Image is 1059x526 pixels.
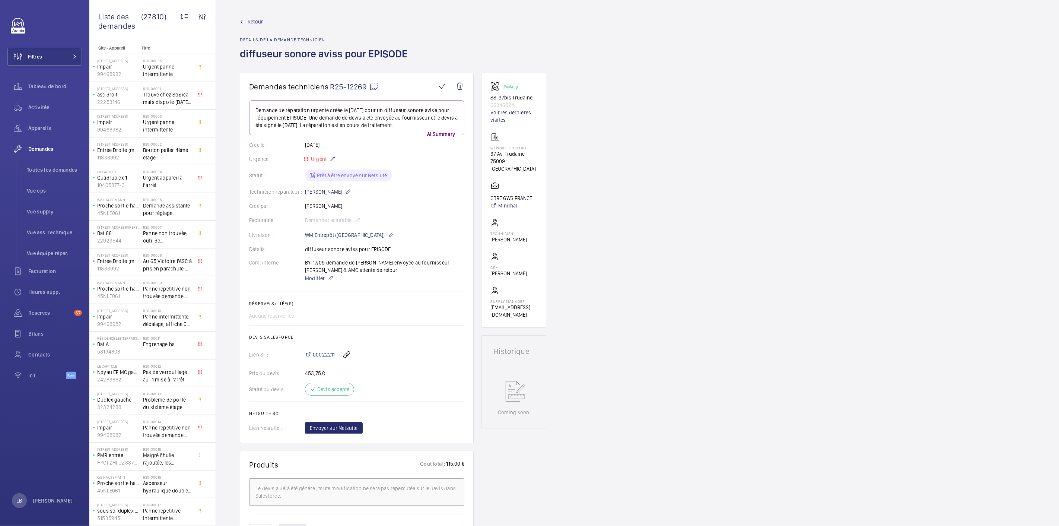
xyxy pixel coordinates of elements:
p: 66346024 [490,101,537,109]
h2: Devis Salesforce [249,335,464,340]
span: Liste des demandes [98,12,141,31]
p: Impair [97,313,140,320]
span: Demandes techniciens [249,82,328,91]
img: fire_alarm.svg [490,82,502,91]
p: [EMAIL_ADDRESS][DOMAIN_NAME] [490,304,537,319]
p: sous sol duplex gauche [97,507,140,514]
span: Pas de verrouillage au -1 mise à l'arrêt [143,368,192,383]
span: Urgent [309,156,327,162]
p: 6/8 Haussmann [97,475,140,479]
a: Minimal [490,202,532,209]
h1: Historique [493,348,534,355]
h2: R20-00001 [143,86,192,91]
h2: R20-00002 [143,142,192,146]
p: [STREET_ADDRESS] [97,86,140,91]
span: Retour [248,18,263,25]
p: Supply manager [490,299,537,304]
p: 115,00 € [446,460,464,469]
span: Contacts [28,351,82,358]
p: Technicien [490,231,527,236]
p: 22253146 [97,98,140,106]
p: [STREET_ADDRESS] [97,392,140,396]
span: Bouton palier 4ème etage [143,146,192,161]
p: [STREET_ADDRESS] [97,114,140,118]
p: 99468982 [97,320,140,328]
p: AI Summary [424,130,458,138]
p: Quadruplex 1 [97,174,140,181]
h2: R20-00006 [143,197,192,202]
span: Urgent panne intermittente [143,63,192,78]
p: Bat 88 [97,229,140,237]
h2: R20-00005 [143,58,192,63]
span: Panne répétitive non trouvée demande assistance expert technique [143,285,192,300]
span: Facturation [28,267,82,275]
span: Vue ass. technique [27,229,82,236]
span: Modifier [305,275,325,282]
h2: R20-00014 [143,419,192,424]
p: 11833992 [97,154,140,161]
span: 67 [74,310,82,316]
h2: R20-00009 [143,281,192,285]
span: Urgent panne intermittente [143,118,192,133]
h2: R20-00016 [143,475,192,479]
span: IoT [28,372,66,379]
p: [STREET_ADDRESS] [97,58,140,63]
span: R25-12269 [330,82,378,91]
p: [PERSON_NAME] [305,187,351,196]
p: Entrée Droite (monte-charge) [97,146,140,154]
p: 37 Av. Trudaine [490,150,537,158]
span: Urgent appareil à l’arrêt [143,174,192,189]
p: [STREET_ADDRESS] [97,419,140,424]
p: Duplex gauche [97,396,140,403]
p: PMR entrée [97,451,140,459]
h2: R20-00008 [143,253,192,257]
p: asc droit [97,91,140,98]
p: Impair [97,63,140,70]
p: Working [504,85,518,88]
p: Titre [141,45,191,51]
span: Engrenage hs [143,340,192,348]
span: Vue ops [27,187,82,194]
span: Panne intermittente, décalage, affiche 0 au palier alors que l'appareil se trouve au 1er étage, c... [143,313,192,328]
p: CSM [490,265,527,270]
span: Panne répétitive non trouvée demande assistance expert technique [143,424,192,439]
p: WM Entrepôt ([GEOGRAPHIC_DATA]) [305,231,394,240]
span: Toutes les demandes [27,166,82,174]
p: 45NLE061 [97,487,140,494]
p: 99468982 [97,70,140,78]
h2: R20-00010 [143,308,192,313]
h2: R20-00017 [143,503,192,507]
p: Bat A [97,340,140,348]
p: [PERSON_NAME] [490,236,527,243]
h2: R20-00004 [143,169,192,174]
p: 99468982 [97,126,140,133]
p: SSI 37bis Trudaine [490,94,537,101]
span: Vue supply [27,208,82,215]
h2: R20-00011 [143,336,192,340]
span: Malgré l’huile rajoutée, les vibrations continuent. Prévoir un realignement des guides ? [143,451,192,466]
h2: Réserve(s) liée(s) [249,301,464,306]
p: [STREET_ADDRESS] [97,253,140,257]
span: Appareils [28,124,82,132]
span: Panne non trouvée, outil de déverouillouge impératif pour le diagnostic [143,229,192,244]
span: Demande assistante pour réglage d'opérateurs porte cabine double accès [143,202,192,217]
button: Filtres [7,48,82,66]
a: Voir les dernières visites [490,109,537,124]
span: Filtres [28,53,42,60]
p: Coût total : [420,460,445,469]
p: 99468982 [97,431,140,439]
p: [STREET_ADDRESS] [97,142,140,146]
p: Demande de réparation urgente créée le [DATE] pour un diffuseur sonore avisé pour l'équipement EP... [255,107,458,129]
p: LB [16,497,22,504]
span: Tableau de bord [28,83,82,90]
span: Demandes [28,145,82,153]
h2: R20-00013 [143,392,192,396]
p: Proche sortie hall Pelletier [97,285,140,292]
button: Envoyer sur Netsuite [305,422,363,434]
p: Résidence les Terrasse - [STREET_ADDRESS] [97,336,140,340]
p: [STREET_ADDRESS][PERSON_NAME] [97,225,140,229]
p: [STREET_ADDRESS] [97,503,140,507]
p: Coming soon [498,409,529,416]
span: Beta [66,372,76,379]
p: 6/8 Haussmann [97,281,140,285]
